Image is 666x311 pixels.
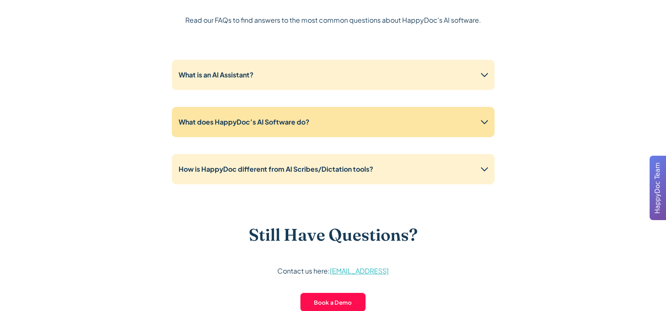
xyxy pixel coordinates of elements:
p: Read our FAQs to find answers to the most common questions about HappyDoc's AI software. [185,14,481,26]
a: [EMAIL_ADDRESS] [330,266,389,275]
strong: What does HappyDoc’s AI Software do? [179,117,309,126]
p: Contact us here: [277,265,389,277]
strong: How is HappyDoc different from AI Scribes/Dictation tools? [179,165,373,173]
h3: Still Have Questions? [249,225,418,245]
strong: What is an AI Assistant? [179,70,253,79]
